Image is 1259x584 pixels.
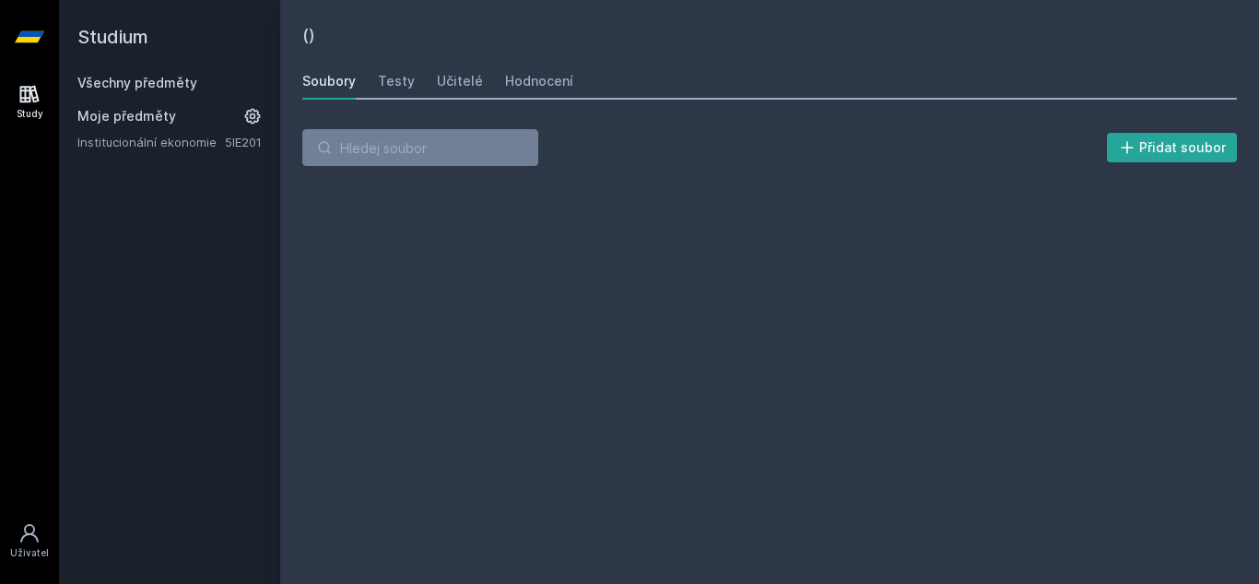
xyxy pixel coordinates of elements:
div: Testy [378,72,415,90]
div: Učitelé [437,72,483,90]
h2: () [302,22,1237,48]
a: Všechny předměty [77,75,197,90]
a: Study [4,74,55,130]
button: Přidat soubor [1107,133,1238,162]
a: Uživatel [4,513,55,569]
a: 5IE201 [225,135,262,149]
a: Učitelé [437,63,483,100]
a: Institucionální ekonomie [77,133,225,151]
span: Moje předměty [77,107,176,125]
div: Study [17,107,43,121]
a: Hodnocení [505,63,573,100]
a: Testy [378,63,415,100]
div: Soubory [302,72,356,90]
a: Soubory [302,63,356,100]
input: Hledej soubor [302,129,538,166]
div: Hodnocení [505,72,573,90]
div: Uživatel [10,546,49,560]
